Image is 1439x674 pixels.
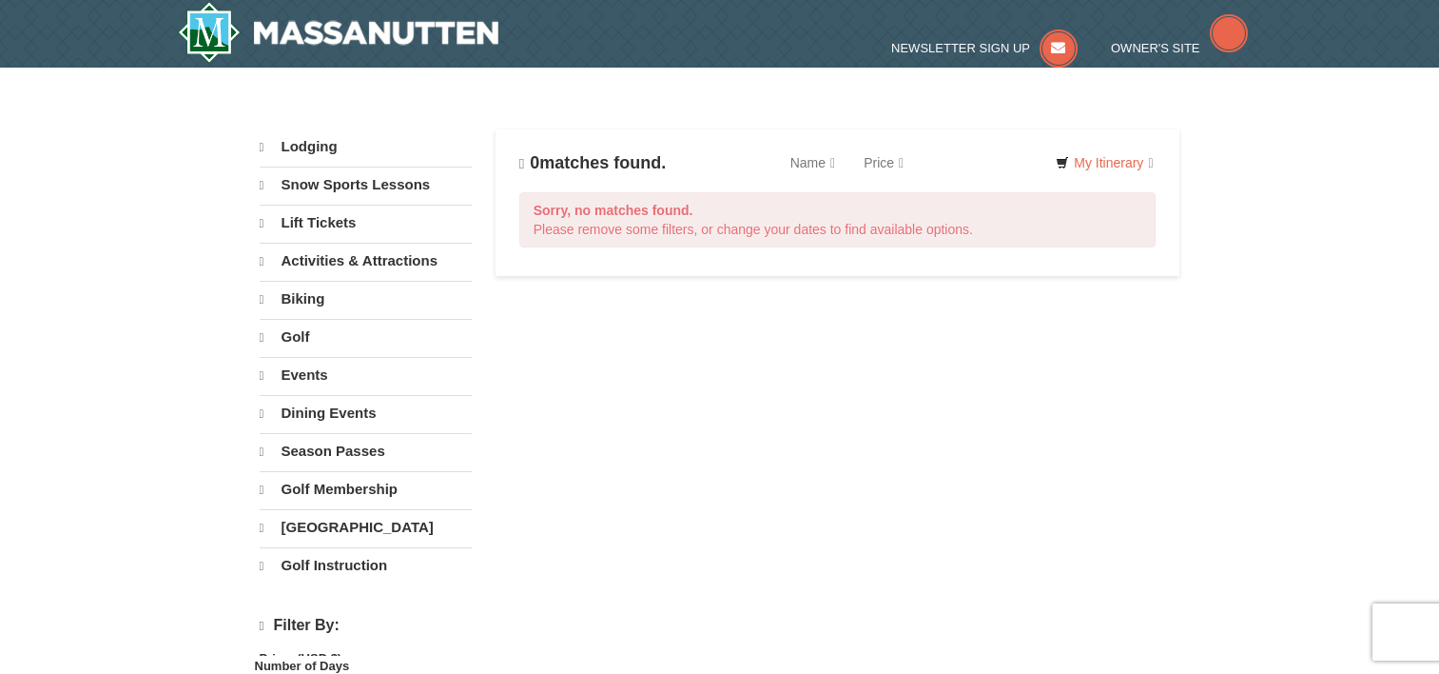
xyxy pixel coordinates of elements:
[255,659,350,673] strong: Number of Days
[1111,41,1248,55] a: Owner's Site
[260,433,472,469] a: Season Passes
[260,205,472,241] a: Lift Tickets
[260,243,472,279] a: Activities & Attractions
[534,203,693,218] strong: Sorry, no matches found.
[891,41,1030,55] span: Newsletter Sign Up
[1111,41,1200,55] span: Owner's Site
[776,144,849,182] a: Name
[1043,149,1165,177] a: My Itinerary
[260,319,472,355] a: Golf
[178,2,499,63] img: Massanutten Resort Logo
[260,471,472,507] a: Golf Membership
[849,144,918,182] a: Price
[519,192,1157,248] div: Please remove some filters, or change your dates to find available options.
[260,281,472,317] a: Biking
[260,357,472,393] a: Events
[260,509,472,545] a: [GEOGRAPHIC_DATA]
[260,547,472,584] a: Golf Instruction
[260,129,472,165] a: Lodging
[178,2,499,63] a: Massanutten Resort
[260,167,472,203] a: Snow Sports Lessons
[260,395,472,431] a: Dining Events
[260,651,342,665] strong: Price: (USD $)
[260,617,472,635] h4: Filter By:
[891,41,1078,55] a: Newsletter Sign Up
